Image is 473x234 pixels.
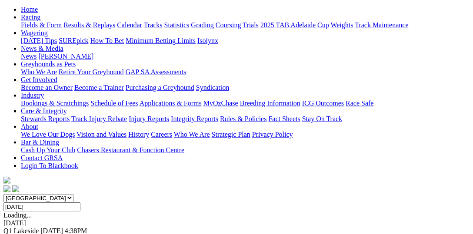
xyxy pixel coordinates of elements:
[21,84,470,92] div: Get Involved
[117,21,142,29] a: Calendar
[252,131,293,138] a: Privacy Policy
[59,37,88,44] a: SUREpick
[196,84,229,91] a: Syndication
[74,84,124,91] a: Become a Trainer
[21,53,470,60] div: News & Media
[21,6,38,13] a: Home
[260,21,329,29] a: 2025 TAB Adelaide Cup
[126,68,187,76] a: GAP SA Assessments
[126,84,194,91] a: Purchasing a Greyhound
[21,60,76,68] a: Greyhounds as Pets
[21,131,75,138] a: We Love Our Dogs
[21,21,470,29] div: Racing
[144,21,163,29] a: Tracks
[3,185,10,192] img: facebook.svg
[21,154,63,161] a: Contact GRSA
[203,99,238,107] a: MyOzChase
[243,21,259,29] a: Trials
[21,76,57,83] a: Get Involved
[21,146,75,154] a: Cash Up Your Club
[21,107,67,115] a: Care & Integrity
[212,131,250,138] a: Strategic Plan
[151,131,172,138] a: Careers
[21,99,89,107] a: Bookings & Scratchings
[191,21,214,29] a: Grading
[21,68,470,76] div: Greyhounds as Pets
[90,99,138,107] a: Schedule of Fees
[302,115,342,122] a: Stay On Track
[38,53,93,60] a: [PERSON_NAME]
[128,131,149,138] a: History
[302,99,344,107] a: ICG Outcomes
[63,21,115,29] a: Results & Replays
[164,21,190,29] a: Statistics
[3,211,32,219] span: Loading...
[21,115,70,122] a: Stewards Reports
[331,21,353,29] a: Weights
[21,138,59,146] a: Bar & Dining
[3,177,10,184] img: logo-grsa-white.png
[21,92,44,99] a: Industry
[171,115,218,122] a: Integrity Reports
[3,202,80,211] input: Select date
[90,37,124,44] a: How To Bet
[21,13,40,21] a: Racing
[126,37,196,44] a: Minimum Betting Limits
[197,37,218,44] a: Isolynx
[21,37,57,44] a: [DATE] Tips
[21,29,48,36] a: Wagering
[59,68,124,76] a: Retire Your Greyhound
[174,131,210,138] a: Who We Are
[21,115,470,123] div: Care & Integrity
[3,219,470,227] div: [DATE]
[240,99,300,107] a: Breeding Information
[140,99,202,107] a: Applications & Forms
[71,115,127,122] a: Track Injury Rebate
[21,37,470,45] div: Wagering
[269,115,300,122] a: Fact Sheets
[355,21,409,29] a: Track Maintenance
[21,68,57,76] a: Who We Are
[129,115,169,122] a: Injury Reports
[21,45,63,52] a: News & Media
[21,146,470,154] div: Bar & Dining
[216,21,241,29] a: Coursing
[21,53,37,60] a: News
[21,84,73,91] a: Become an Owner
[77,131,127,138] a: Vision and Values
[21,99,470,107] div: Industry
[21,123,38,130] a: About
[21,131,470,138] div: About
[21,162,78,169] a: Login To Blackbook
[77,146,184,154] a: Chasers Restaurant & Function Centre
[346,99,373,107] a: Race Safe
[220,115,267,122] a: Rules & Policies
[12,185,19,192] img: twitter.svg
[21,21,62,29] a: Fields & Form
